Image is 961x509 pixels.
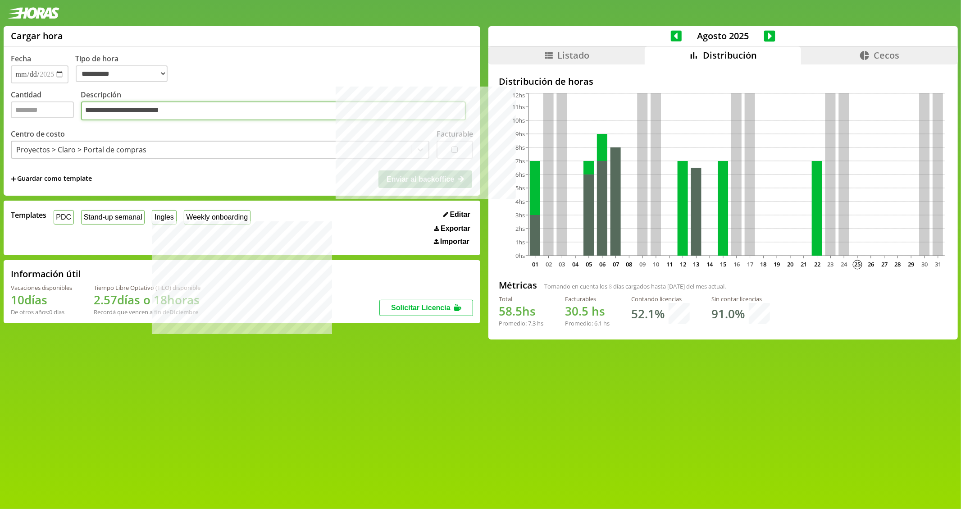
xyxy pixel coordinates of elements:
[11,174,16,184] span: +
[599,260,605,268] text: 06
[515,143,525,151] tspan: 8hs
[894,260,901,268] text: 28
[184,210,250,224] button: Weekly onboarding
[81,90,473,123] label: Descripción
[16,145,147,155] div: Proyectos > Claro > Portal de compras
[565,303,610,319] h1: hs
[515,211,525,219] tspan: 3hs
[515,252,525,260] tspan: 0hs
[632,306,665,322] h1: 52.1 %
[441,225,470,233] span: Exportar
[11,90,81,123] label: Cantidad
[499,75,947,87] h2: Distribución de horas
[545,260,551,268] text: 02
[612,260,619,268] text: 07
[565,319,610,327] div: Promedio: hs
[586,260,592,268] text: 05
[437,129,473,139] label: Facturable
[11,129,65,139] label: Centro de costo
[706,260,713,268] text: 14
[499,279,537,291] h2: Métricas
[774,260,780,268] text: 19
[11,210,46,220] span: Templates
[11,268,82,280] h2: Información útil
[515,238,525,246] tspan: 1hs
[653,260,659,268] text: 10
[94,292,201,308] h1: 2.57 días o 18 horas
[565,303,589,319] span: 30.5
[632,295,690,303] div: Contando licencias
[609,282,612,290] span: 8
[827,260,833,268] text: 23
[76,54,175,83] label: Tipo de hora
[565,295,610,303] div: Facturables
[787,260,793,268] text: 20
[499,319,544,327] div: Promedio: hs
[432,224,473,233] button: Exportar
[81,210,145,224] button: Stand-up semanal
[450,211,470,219] span: Editar
[814,260,820,268] text: 22
[528,319,536,327] span: 7.3
[733,260,740,268] text: 16
[515,170,525,179] tspan: 6hs
[391,304,451,312] span: Solicitar Licencia
[515,225,525,233] tspan: 2hs
[515,197,525,206] tspan: 4hs
[712,295,770,303] div: Sin contar licencias
[868,260,874,268] text: 26
[626,260,632,268] text: 08
[379,300,473,316] button: Solicitar Licencia
[54,210,74,224] button: PDC
[712,306,745,322] h1: 91.0 %
[854,260,861,268] text: 25
[11,54,31,64] label: Fecha
[94,308,201,316] div: Recordá que vencen a fin de
[441,210,473,219] button: Editar
[11,308,73,316] div: De otros años: 0 días
[512,116,525,124] tspan: 10hs
[747,260,753,268] text: 17
[515,130,525,138] tspan: 9hs
[881,260,887,268] text: 27
[693,260,699,268] text: 13
[11,174,92,184] span: +Guardar como template
[935,260,941,268] text: 31
[841,260,847,268] text: 24
[703,49,757,61] span: Distribución
[572,260,579,268] text: 04
[720,260,726,268] text: 15
[559,260,565,268] text: 03
[512,91,525,99] tspan: 12hs
[499,303,523,319] span: 58.5
[170,308,199,316] b: Diciembre
[7,7,59,19] img: logotipo
[152,210,176,224] button: Ingles
[679,260,686,268] text: 12
[512,103,525,111] tspan: 11hs
[801,260,807,268] text: 21
[532,260,538,268] text: 01
[595,319,602,327] span: 6.1
[921,260,928,268] text: 30
[908,260,914,268] text: 29
[639,260,646,268] text: 09
[515,184,525,192] tspan: 5hs
[11,101,74,118] input: Cantidad
[11,30,64,42] h1: Cargar hora
[499,303,544,319] h1: hs
[11,284,73,292] div: Vacaciones disponibles
[76,65,168,82] select: Tipo de hora
[515,157,525,165] tspan: 7hs
[94,284,201,292] div: Tiempo Libre Optativo (TiLO) disponible
[545,282,726,290] span: Tomando en cuenta los días cargados hasta [DATE] del mes actual.
[11,292,73,308] h1: 10 días
[682,30,764,42] span: Agosto 2025
[666,260,672,268] text: 11
[760,260,766,268] text: 18
[81,101,466,120] textarea: Descripción
[440,238,469,246] span: Importar
[558,49,590,61] span: Listado
[874,49,899,61] span: Cecos
[499,295,544,303] div: Total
